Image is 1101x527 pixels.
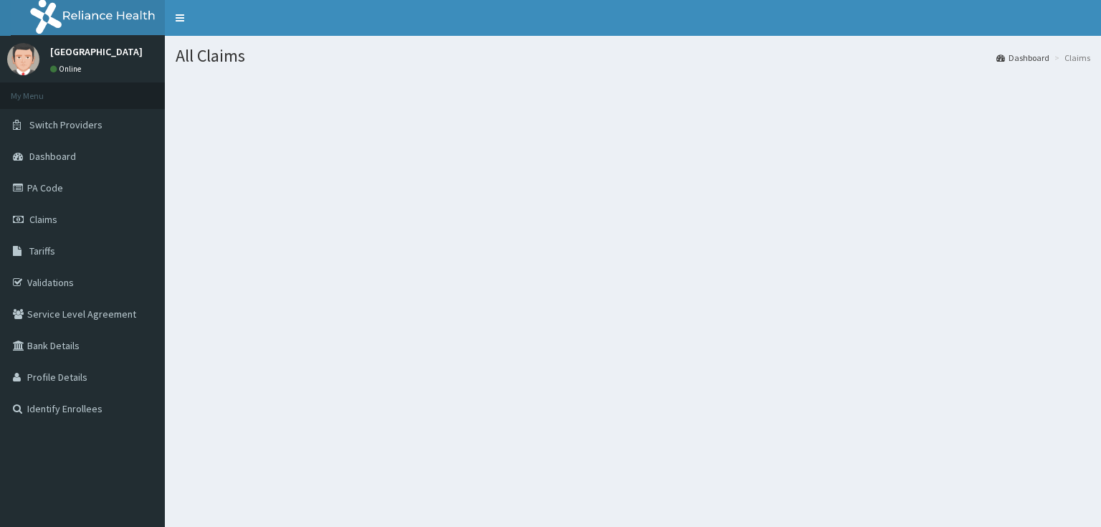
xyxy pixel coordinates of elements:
[29,150,76,163] span: Dashboard
[29,244,55,257] span: Tariffs
[996,52,1049,64] a: Dashboard
[50,64,85,74] a: Online
[1051,52,1090,64] li: Claims
[50,47,143,57] p: [GEOGRAPHIC_DATA]
[7,43,39,75] img: User Image
[29,118,103,131] span: Switch Providers
[176,47,1090,65] h1: All Claims
[29,213,57,226] span: Claims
